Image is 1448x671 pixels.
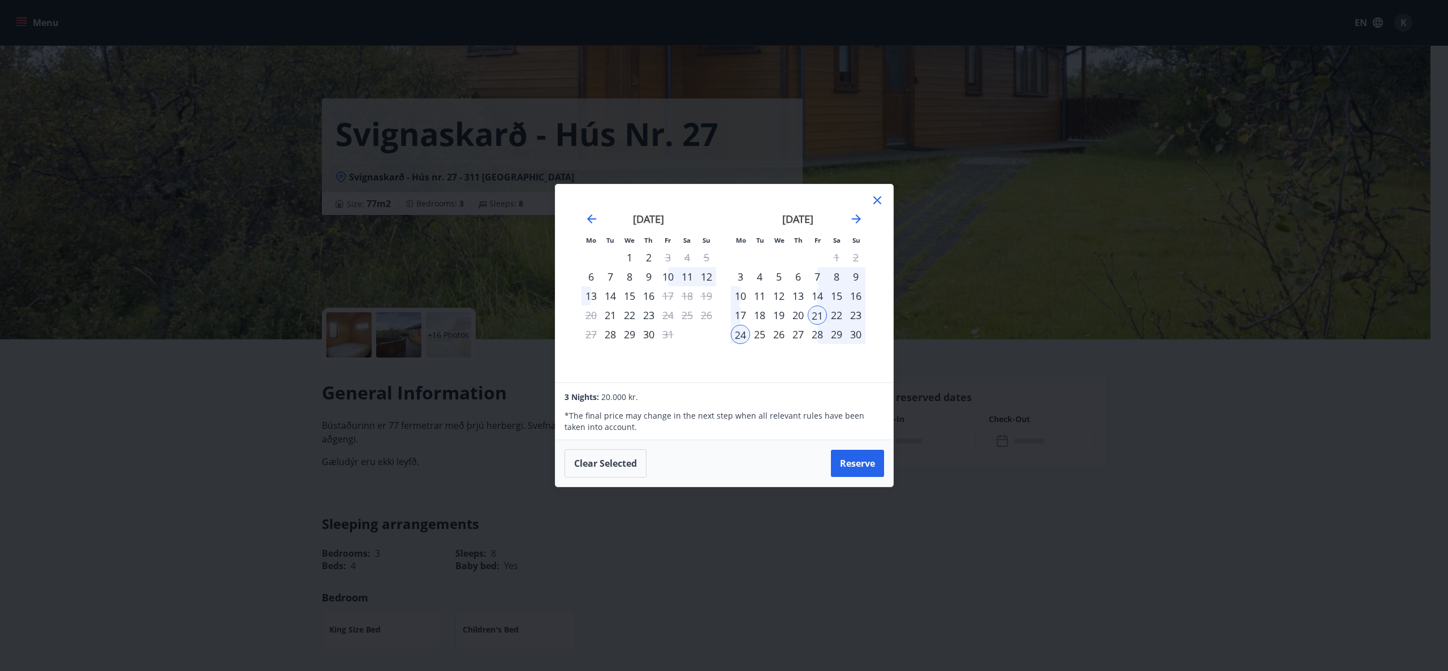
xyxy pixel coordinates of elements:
td: Choose Wednesday, October 1, 2025 as your check-in date. It’s available. [620,248,639,267]
td: Choose Thursday, November 6, 2025 as your check-in date. It’s available. [788,267,808,286]
div: 21 [808,306,827,325]
button: Clear selected [564,449,647,478]
div: 10 [658,267,678,286]
td: Not available. Saturday, October 25, 2025 [678,306,697,325]
div: 12 [697,267,716,286]
div: 22 [827,306,846,325]
div: 24 [731,325,750,344]
td: Choose Tuesday, November 25, 2025 as your check-in date. It’s available. [750,325,769,344]
div: 15 [827,286,846,306]
small: Fr [665,236,671,244]
td: Choose Thursday, October 2, 2025 as your check-in date. It’s available. [639,248,658,267]
td: Choose Monday, October 13, 2025 as your check-in date. It’s available. [581,286,601,306]
td: Choose Tuesday, November 4, 2025 as your check-in date. It’s available. [750,267,769,286]
div: 19 [769,306,788,325]
div: 23 [639,306,658,325]
small: Sa [833,236,841,244]
div: 29 [620,325,639,344]
div: 14 [808,286,827,306]
div: Only check out available [658,325,678,344]
div: 4 [750,267,769,286]
td: Choose Thursday, October 23, 2025 as your check-in date. It’s available. [639,306,658,325]
td: Choose Tuesday, October 7, 2025 as your check-in date. It’s available. [601,267,620,286]
td: Choose Friday, October 31, 2025 as your check-in date. It’s available. [658,325,678,344]
button: Reserve [831,450,884,477]
td: Not available. Saturday, October 18, 2025 [678,286,697,306]
div: 1 [620,248,639,267]
div: 13 [788,286,808,306]
td: Choose Thursday, October 16, 2025 as your check-in date. It’s available. [639,286,658,306]
td: Choose Tuesday, October 14, 2025 as your check-in date. It’s available. [601,286,620,306]
div: 11 [750,286,769,306]
div: 17 [731,306,750,325]
td: Selected as end date. Monday, November 24, 2025 [731,325,750,344]
div: 8 [620,267,639,286]
small: Tu [756,236,764,244]
small: Fr [815,236,821,244]
td: Choose Wednesday, November 26, 2025 as your check-in date. It’s available. [769,325,788,344]
div: Move backward to switch to the previous month. [585,212,598,226]
td: Not available. Sunday, October 5, 2025 [697,248,716,267]
div: 7 [808,267,827,286]
div: 25 [750,325,769,344]
div: 30 [639,325,658,344]
td: Choose Saturday, October 11, 2025 as your check-in date. It’s available. [678,267,697,286]
div: 27 [788,325,808,344]
td: Choose Thursday, November 13, 2025 as your check-in date. It’s available. [788,286,808,306]
small: Th [794,236,803,244]
td: Choose Monday, November 10, 2025 as your check-in date. It’s available. [731,286,750,306]
td: Choose Friday, October 17, 2025 as your check-in date. It’s available. [658,286,678,306]
td: Choose Wednesday, November 12, 2025 as your check-in date. It’s available. [769,286,788,306]
div: 2 [639,248,658,267]
td: Selected as start date. Friday, November 21, 2025 [808,306,827,325]
td: Not available. Saturday, October 4, 2025 [678,248,697,267]
td: Choose Monday, November 3, 2025 as your check-in date. It’s available. [731,267,750,286]
td: Not available. Sunday, October 19, 2025 [697,286,716,306]
td: Choose Monday, November 17, 2025 as your check-in date. It’s available. [731,306,750,325]
div: Only check out available [658,248,678,267]
div: 14 [601,286,620,306]
small: We [624,236,635,244]
div: 16 [846,286,865,306]
div: 10 [731,286,750,306]
div: 9 [639,267,658,286]
td: Choose Wednesday, October 15, 2025 as your check-in date. It’s available. [620,286,639,306]
td: Choose Tuesday, October 28, 2025 as your check-in date. It’s available. [601,325,620,344]
span: 20.000 kr. [601,392,638,402]
td: Not available. Monday, October 20, 2025 [581,306,601,325]
td: Choose Tuesday, November 18, 2025 as your check-in date. It’s available. [750,306,769,325]
td: Choose Thursday, October 30, 2025 as your check-in date. It’s available. [639,325,658,344]
div: Only check out available [658,286,678,306]
td: Choose Thursday, October 9, 2025 as your check-in date. It’s available. [639,267,658,286]
div: 12 [769,286,788,306]
td: Choose Friday, November 14, 2025 as your check-in date. It’s available. [808,286,827,306]
div: Only check in available [731,267,750,286]
td: Selected. Sunday, November 23, 2025 [846,306,865,325]
small: We [774,236,785,244]
td: Not available. Sunday, October 26, 2025 [697,306,716,325]
div: 23 [846,306,865,325]
strong: [DATE] [782,212,813,226]
td: Choose Wednesday, October 22, 2025 as your check-in date. It’s available. [620,306,639,325]
td: Choose Wednesday, October 29, 2025 as your check-in date. It’s available. [620,325,639,344]
td: Choose Thursday, November 20, 2025 as your check-in date. It’s available. [788,306,808,325]
div: 28 [808,325,827,344]
td: Choose Friday, October 24, 2025 as your check-in date. It’s available. [658,306,678,325]
td: Choose Saturday, November 29, 2025 as your check-in date. It’s available. [827,325,846,344]
div: 16 [639,286,658,306]
small: Su [703,236,710,244]
div: 30 [846,325,865,344]
td: Choose Tuesday, November 11, 2025 as your check-in date. It’s available. [750,286,769,306]
span: 3 Nights: [564,392,599,402]
div: 18 [750,306,769,325]
strong: [DATE] [633,212,664,226]
td: Choose Saturday, November 15, 2025 as your check-in date. It’s available. [827,286,846,306]
div: 6 [788,267,808,286]
div: 9 [846,267,865,286]
small: Sa [683,236,691,244]
div: 5 [769,267,788,286]
div: 13 [581,286,601,306]
td: Choose Sunday, November 30, 2025 as your check-in date. It’s available. [846,325,865,344]
td: Selected. Saturday, November 22, 2025 [827,306,846,325]
div: 11 [678,267,697,286]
